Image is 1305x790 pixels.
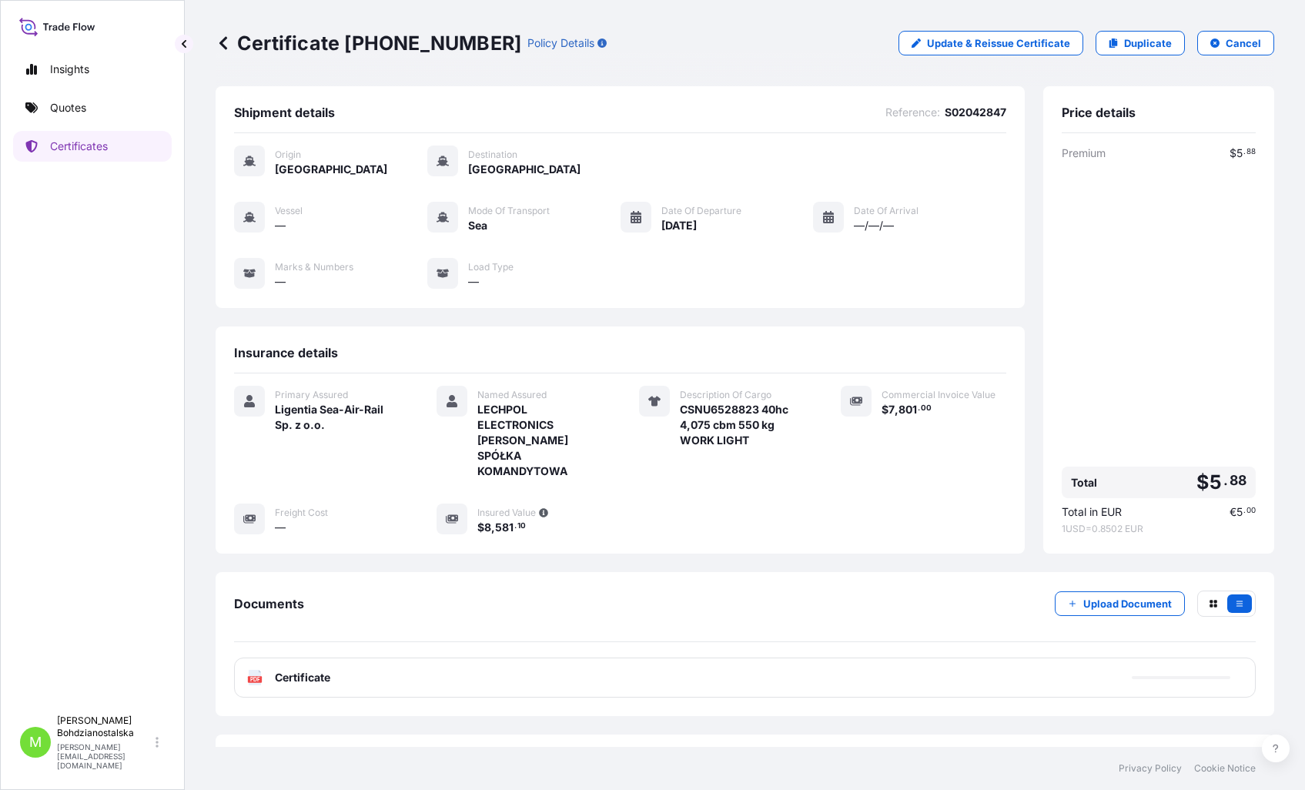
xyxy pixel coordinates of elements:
[275,507,328,519] span: Freight Cost
[680,402,805,448] span: CSNU6528823 40hc 4,075 cbm 550 kg WORK LIGHT
[275,261,353,273] span: Marks & Numbers
[1246,508,1256,514] span: 00
[275,670,330,685] span: Certificate
[661,205,741,217] span: Date of Departure
[477,389,547,401] span: Named Assured
[50,62,89,77] p: Insights
[1226,35,1261,51] p: Cancel
[491,522,495,533] span: ,
[1197,31,1274,55] button: Cancel
[517,524,526,529] span: 10
[882,404,888,415] span: $
[898,404,917,415] span: 801
[13,131,172,162] a: Certificates
[57,742,152,770] p: [PERSON_NAME][EMAIL_ADDRESS][DOMAIN_NAME]
[275,149,301,161] span: Origin
[854,218,894,233] span: —/—/—
[680,389,771,401] span: Description Of Cargo
[1062,105,1136,120] span: Price details
[216,31,521,55] p: Certificate [PHONE_NUMBER]
[1230,507,1236,517] span: €
[275,162,387,177] span: [GEOGRAPHIC_DATA]
[13,92,172,123] a: Quotes
[275,205,303,217] span: Vessel
[468,149,517,161] span: Destination
[57,715,152,739] p: [PERSON_NAME] Bohdzianostalska
[468,261,514,273] span: Load Type
[1119,762,1182,775] a: Privacy Policy
[1230,476,1246,485] span: 88
[477,402,602,479] span: LECHPOL ELECTRONICS [PERSON_NAME] SPÓŁKA KOMANDYTOWA
[50,139,108,154] p: Certificates
[514,524,517,529] span: .
[477,522,484,533] span: $
[275,218,286,233] span: —
[1096,31,1185,55] a: Duplicate
[477,507,536,519] span: Insured Value
[1210,473,1222,492] span: 5
[495,522,514,533] span: 581
[527,35,594,51] p: Policy Details
[945,105,1006,120] span: S02042847
[234,345,338,360] span: Insurance details
[50,100,86,115] p: Quotes
[885,105,940,120] span: Reference :
[921,406,932,411] span: 00
[1243,508,1246,514] span: .
[1246,149,1256,155] span: 88
[1194,762,1256,775] a: Cookie Notice
[1055,591,1185,616] button: Upload Document
[1062,146,1106,161] span: Premium
[661,218,697,233] span: [DATE]
[927,35,1070,51] p: Update & Reissue Certificate
[250,677,260,682] text: PDF
[468,162,581,177] span: [GEOGRAPHIC_DATA]
[468,205,550,217] span: Mode of Transport
[29,735,42,750] span: M
[918,406,920,411] span: .
[1062,504,1122,520] span: Total in EUR
[275,274,286,290] span: —
[854,205,919,217] span: Date of Arrival
[1236,148,1243,159] span: 5
[882,389,995,401] span: Commercial Invoice Value
[1243,149,1246,155] span: .
[468,274,479,290] span: —
[234,741,1256,778] div: Main Exclusions
[1236,507,1243,517] span: 5
[484,522,491,533] span: 8
[275,402,400,433] span: Ligentia Sea-Air-Rail Sp. z o.o.
[468,218,487,233] span: Sea
[13,54,172,85] a: Insights
[1083,596,1172,611] p: Upload Document
[898,31,1083,55] a: Update & Reissue Certificate
[275,389,348,401] span: Primary Assured
[234,596,304,611] span: Documents
[888,404,895,415] span: 7
[275,520,286,535] span: —
[1124,35,1172,51] p: Duplicate
[1071,475,1097,490] span: Total
[1062,523,1256,535] span: 1 USD = 0.8502 EUR
[234,105,335,120] span: Shipment details
[1196,473,1209,492] span: $
[1223,476,1228,485] span: .
[1230,148,1236,159] span: $
[895,404,898,415] span: ,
